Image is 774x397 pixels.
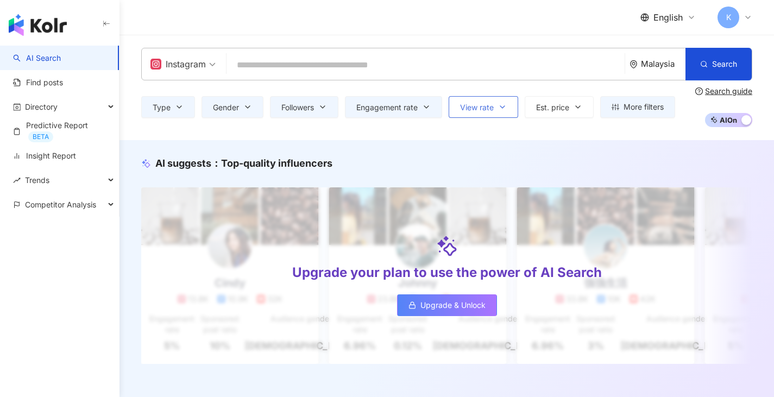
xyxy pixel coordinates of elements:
button: Followers [270,96,338,118]
span: View rate [460,103,494,112]
button: View rate [449,96,518,118]
span: question-circle [695,87,703,95]
div: Upgrade your plan to use the power of AI Search [292,263,602,282]
button: Search [685,48,752,80]
span: Top-quality influencers [221,157,332,169]
span: Gender [213,103,239,112]
div: AI suggests ： [155,156,332,170]
span: More filters [624,103,664,111]
a: Predictive ReportBETA [13,120,110,142]
span: environment [630,60,638,68]
span: Est. price [536,103,569,112]
button: Engagement rate [345,96,442,118]
span: Trends [25,168,49,192]
img: logo [9,14,67,36]
span: Directory [25,94,58,119]
span: Type [153,103,171,112]
span: Engagement rate [356,103,418,112]
div: Malaysia [641,59,685,68]
span: Followers [281,103,314,112]
button: More filters [600,96,675,118]
span: Competitor Analysis [25,192,96,217]
span: Upgrade & Unlock [420,301,486,310]
a: Insight Report [13,150,76,161]
span: Search [712,60,737,68]
span: K [726,11,731,23]
span: rise [13,177,21,184]
a: searchAI Search [13,53,61,64]
a: Upgrade & Unlock [397,294,497,316]
div: Search guide [705,87,752,96]
button: Type [141,96,195,118]
div: Instagram [150,55,206,73]
button: Gender [202,96,263,118]
span: English [653,11,683,23]
a: Find posts [13,77,63,88]
button: Est. price [525,96,594,118]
